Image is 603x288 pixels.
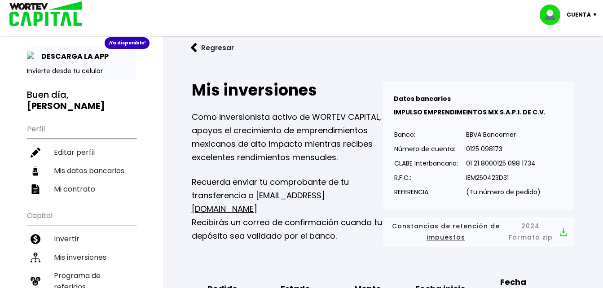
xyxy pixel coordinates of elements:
img: icon-down [591,13,603,16]
p: R.F.C.: [394,171,458,184]
img: editar-icon.952d3147.svg [31,148,40,157]
a: flecha izquierdaRegresar [177,36,589,60]
img: datos-icon.10cf9172.svg [31,166,40,176]
p: Banco: [394,128,458,141]
h3: Buen día, [27,89,136,112]
img: invertir-icon.b3b967d7.svg [31,234,40,244]
a: Invertir [27,230,136,248]
p: CLABE Interbancaria: [394,157,458,170]
p: Número de cuenta: [394,142,458,156]
b: Datos bancarios [394,94,451,103]
p: Como inversionista activo de WORTEV CAPITAL, apoyas el crecimiento de emprendimientos mexicanos d... [192,110,383,164]
a: [EMAIL_ADDRESS][DOMAIN_NAME] [192,190,325,214]
a: Mis datos bancarios [27,161,136,180]
p: REFERENCIA: [394,185,458,199]
button: Constancias de retención de impuestos2024 Formato zip [390,221,567,243]
p: 0125 098173 [466,142,541,156]
span: Constancias de retención de impuestos [390,221,502,243]
p: Recuerda enviar tu comprobante de tu transferencia a Recibirás un correo de confirmación cuando t... [192,175,383,243]
img: flecha izquierda [191,43,197,52]
a: Editar perfil [27,143,136,161]
img: profile-image [540,4,567,25]
img: recomiendanos-icon.9b8e9327.svg [31,276,40,286]
b: [PERSON_NAME] [27,100,105,112]
h2: Mis inversiones [192,81,383,99]
img: contrato-icon.f2db500c.svg [31,184,40,194]
p: IEM250423D31 [466,171,541,184]
p: BBVA Bancomer [466,128,541,141]
button: Regresar [177,36,247,60]
p: 01 21 8000125 098 1734 [466,157,541,170]
ul: Perfil [27,119,136,198]
a: Mis inversiones [27,248,136,266]
p: DESCARGA LA APP [37,51,109,62]
p: Cuenta [567,8,591,22]
img: app-icon [27,52,37,61]
a: Mi contrato [27,180,136,198]
img: inversiones-icon.6695dc30.svg [31,253,40,262]
p: Invierte desde tu celular [27,66,136,76]
p: (Tu número de pedido) [466,185,541,199]
div: ¡Ya disponible! [105,37,150,49]
b: IMPULSO EMPRENDIMEINTOS MX S.A.P.I. DE C.V. [394,108,546,117]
